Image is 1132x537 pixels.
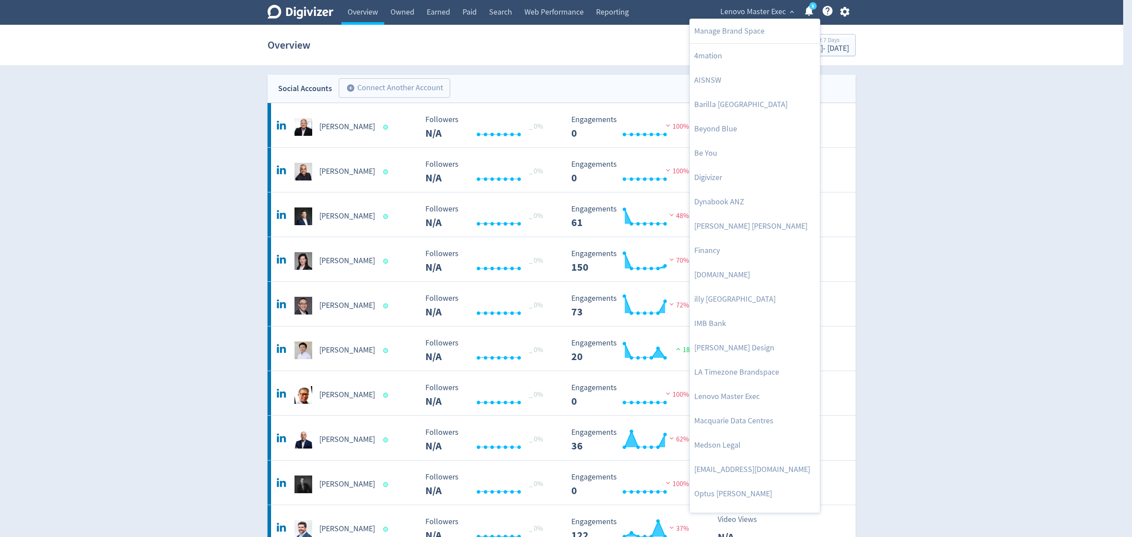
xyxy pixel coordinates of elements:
a: Medson Legal [690,433,820,457]
a: Lenovo Master Exec [690,384,820,409]
a: [PERSON_NAME] Design [690,336,820,360]
a: AISNSW [690,68,820,92]
a: Manage Brand Space [690,19,820,43]
a: Be You [690,141,820,165]
a: Macquarie Data Centres [690,409,820,433]
a: Optus [PERSON_NAME] [690,506,820,530]
a: Optus [PERSON_NAME] [690,482,820,506]
a: Financy [690,238,820,263]
a: Dynabook ANZ [690,190,820,214]
a: 4mation [690,44,820,68]
a: LA Timezone Brandspace [690,360,820,384]
a: Digivizer [690,165,820,190]
a: [PERSON_NAME] [PERSON_NAME] [690,214,820,238]
a: [DOMAIN_NAME] [690,263,820,287]
a: [EMAIL_ADDRESS][DOMAIN_NAME] [690,457,820,482]
a: illy [GEOGRAPHIC_DATA] [690,287,820,311]
a: IMB Bank [690,311,820,336]
a: Barilla [GEOGRAPHIC_DATA] [690,92,820,117]
a: Beyond Blue [690,117,820,141]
